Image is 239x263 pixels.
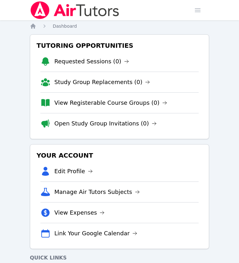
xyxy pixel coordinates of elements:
a: View Expenses [54,208,105,217]
span: Dashboard [53,24,77,29]
h4: Quick Links [30,254,209,262]
a: Open Study Group Invitations (0) [54,119,157,128]
h3: Your Account [35,150,204,161]
a: Manage Air Tutors Subjects [54,188,140,196]
a: View Registerable Course Groups (0) [54,98,167,107]
h3: Tutoring Opportunities [35,40,204,51]
a: Edit Profile [54,167,93,176]
a: Study Group Replacements (0) [54,78,150,87]
a: Dashboard [53,23,77,29]
a: Requested Sessions (0) [54,57,129,66]
img: Air Tutors [30,1,120,19]
a: Link Your Google Calendar [54,229,137,238]
nav: Breadcrumb [30,23,209,29]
